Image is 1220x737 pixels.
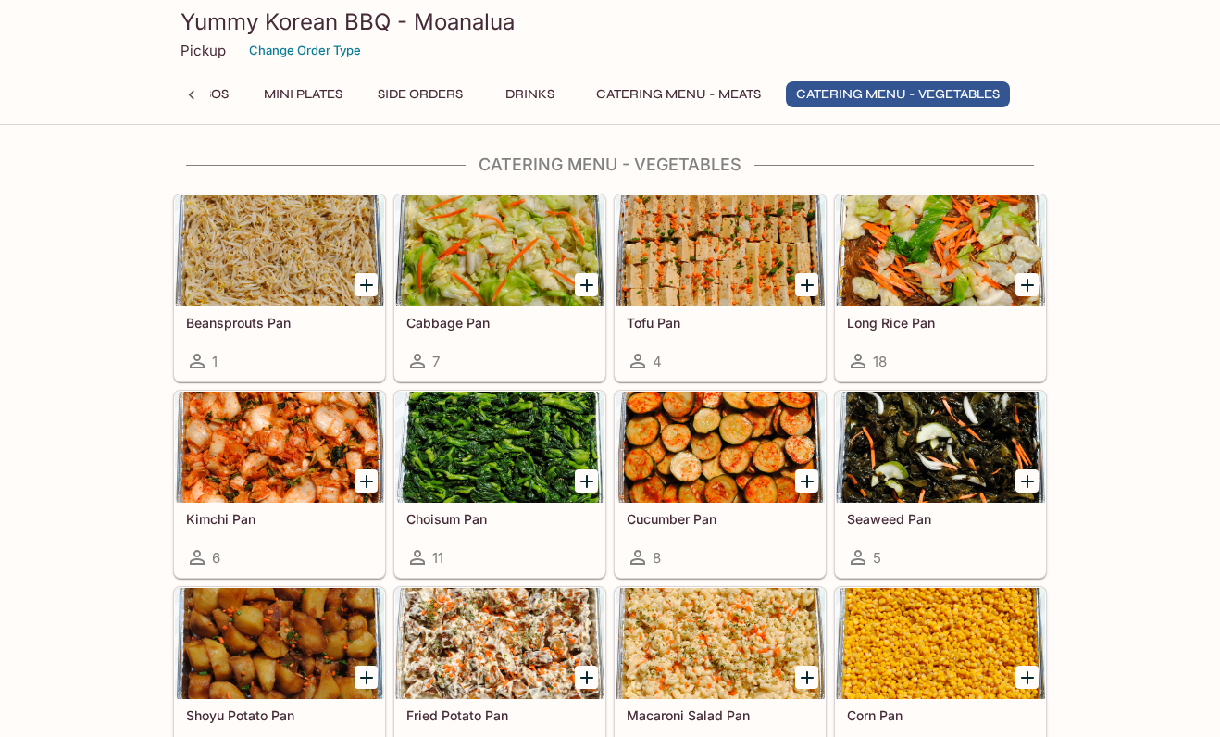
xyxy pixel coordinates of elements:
[355,469,378,493] button: Add Kimchi Pan
[395,588,604,699] div: Fried Potato Pan
[627,511,814,527] h5: Cucumber Pan
[174,391,385,578] a: Kimchi Pan6
[836,195,1045,306] div: Long Rice Pan
[212,353,218,370] span: 1
[186,707,373,723] h5: Shoyu Potato Pan
[173,155,1047,175] h4: Catering Menu - Vegetables
[836,392,1045,503] div: Seaweed Pan
[186,315,373,331] h5: Beansprouts Pan
[488,81,571,107] button: Drinks
[367,81,473,107] button: Side Orders
[1015,273,1039,296] button: Add Long Rice Pan
[175,392,384,503] div: Kimchi Pan
[786,81,1010,107] button: Catering Menu - Vegetables
[616,392,825,503] div: Cucumber Pan
[795,469,818,493] button: Add Cucumber Pan
[1015,469,1039,493] button: Add Seaweed Pan
[836,588,1045,699] div: Corn Pan
[575,469,598,493] button: Add Choisum Pan
[355,273,378,296] button: Add Beansprouts Pan
[575,273,598,296] button: Add Cabbage Pan
[186,511,373,527] h5: Kimchi Pan
[575,666,598,689] button: Add Fried Potato Pan
[406,707,593,723] h5: Fried Potato Pan
[615,194,826,381] a: Tofu Pan4
[616,195,825,306] div: Tofu Pan
[873,549,881,567] span: 5
[653,549,661,567] span: 8
[795,666,818,689] button: Add Macaroni Salad Pan
[586,81,771,107] button: Catering Menu - Meats
[355,666,378,689] button: Add Shoyu Potato Pan
[847,511,1034,527] h5: Seaweed Pan
[395,392,604,503] div: Choisum Pan
[394,391,605,578] a: Choisum Pan11
[212,549,220,567] span: 6
[1015,666,1039,689] button: Add Corn Pan
[835,391,1046,578] a: Seaweed Pan5
[241,36,369,65] button: Change Order Type
[181,42,226,59] p: Pickup
[835,194,1046,381] a: Long Rice Pan18
[175,588,384,699] div: Shoyu Potato Pan
[847,707,1034,723] h5: Corn Pan
[432,353,440,370] span: 7
[615,391,826,578] a: Cucumber Pan8
[627,315,814,331] h5: Tofu Pan
[627,707,814,723] h5: Macaroni Salad Pan
[847,315,1034,331] h5: Long Rice Pan
[616,588,825,699] div: Macaroni Salad Pan
[432,549,443,567] span: 11
[254,81,353,107] button: Mini Plates
[406,511,593,527] h5: Choisum Pan
[175,195,384,306] div: Beansprouts Pan
[395,195,604,306] div: Cabbage Pan
[406,315,593,331] h5: Cabbage Pan
[795,273,818,296] button: Add Tofu Pan
[873,353,887,370] span: 18
[174,194,385,381] a: Beansprouts Pan1
[181,7,1039,36] h3: Yummy Korean BBQ - Moanalua
[653,353,662,370] span: 4
[394,194,605,381] a: Cabbage Pan7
